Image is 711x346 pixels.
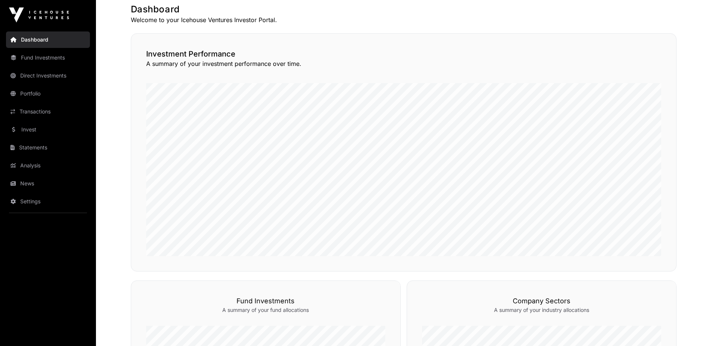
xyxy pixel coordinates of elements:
p: A summary of your investment performance over time. [146,59,661,68]
p: A summary of your fund allocations [146,306,385,314]
h1: Dashboard [131,3,677,15]
a: Portfolio [6,85,90,102]
a: Dashboard [6,31,90,48]
img: Icehouse Ventures Logo [9,7,69,22]
a: Fund Investments [6,49,90,66]
a: Settings [6,193,90,210]
a: Invest [6,121,90,138]
a: Statements [6,139,90,156]
p: Welcome to your Icehouse Ventures Investor Portal. [131,15,677,24]
a: News [6,175,90,192]
h2: Investment Performance [146,49,661,59]
a: Direct Investments [6,67,90,84]
a: Analysis [6,157,90,174]
h3: Company Sectors [422,296,661,306]
a: Transactions [6,103,90,120]
h3: Fund Investments [146,296,385,306]
iframe: Chat Widget [674,310,711,346]
p: A summary of your industry allocations [422,306,661,314]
